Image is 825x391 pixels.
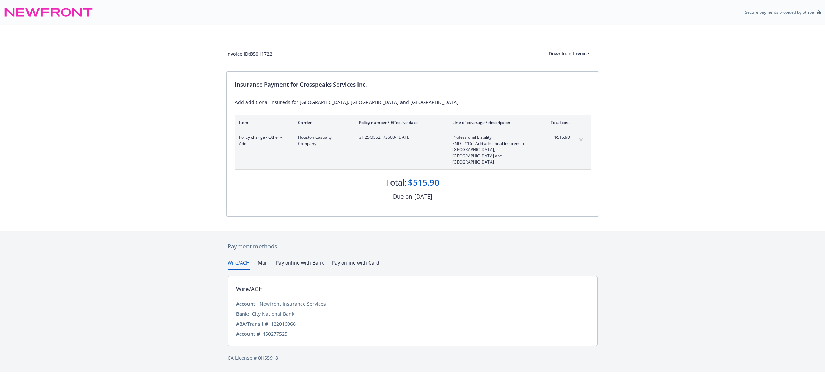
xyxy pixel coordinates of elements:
div: CA License # 0H55918 [228,354,598,361]
div: Add additional insureds for [GEOGRAPHIC_DATA], [GEOGRAPHIC_DATA] and [GEOGRAPHIC_DATA] [235,99,591,106]
button: Mail [258,259,268,270]
span: Professional Liability [452,134,533,141]
div: Total cost [544,120,570,125]
div: Newfront Insurance Services [260,300,326,308]
div: ABA/Transit # [236,320,268,327]
div: Item [239,120,287,125]
span: Houston Casualty Company [298,134,348,147]
div: Account: [236,300,257,308]
button: Download Invoice [539,47,599,60]
div: Due on [393,192,412,201]
div: Bank: [236,310,249,317]
span: ENDT #16 - Add additional insureds for [GEOGRAPHIC_DATA], [GEOGRAPHIC_DATA] and [GEOGRAPHIC_DATA] [452,141,533,165]
button: Wire/ACH [228,259,250,270]
button: Pay online with Card [332,259,379,270]
span: #H25MSS2173603 - [DATE] [359,134,441,141]
span: Professional LiabilityENDT #16 - Add additional insureds for [GEOGRAPHIC_DATA], [GEOGRAPHIC_DATA]... [452,134,533,165]
div: Carrier [298,120,348,125]
div: City National Bank [252,310,294,317]
div: 122016066 [271,320,296,327]
div: [DATE] [414,192,432,201]
div: $515.90 [408,177,439,188]
div: Policy number / Effective date [359,120,441,125]
div: Total: [386,177,407,188]
div: 450277525 [263,330,287,337]
div: Insurance Payment for Crosspeaks Services Inc. [235,80,591,89]
div: Policy change - Other - AddHouston Casualty Company#H25MSS2173603- [DATE]Professional LiabilityEN... [235,130,591,169]
p: Secure payments provided by Stripe [745,9,814,15]
div: Invoice ID: B5011722 [226,50,272,57]
div: Account # [236,330,260,337]
div: Wire/ACH [236,284,263,293]
button: Pay online with Bank [276,259,324,270]
button: expand content [575,134,586,145]
span: $515.90 [544,134,570,141]
div: Line of coverage / description [452,120,533,125]
span: Policy change - Other - Add [239,134,287,147]
div: Download Invoice [539,47,599,60]
div: Payment methods [228,242,598,251]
